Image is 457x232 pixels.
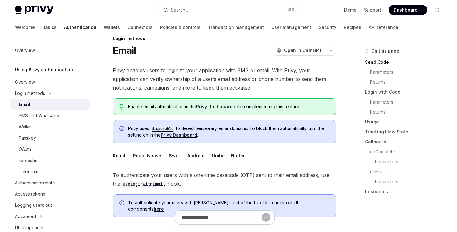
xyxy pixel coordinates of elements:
a: onComplete [365,147,447,157]
div: Farcaster [19,157,38,164]
div: Login methods [113,35,336,42]
a: Demo [344,7,357,13]
div: Wallet [19,123,31,131]
a: Privy Dashboard [196,104,233,109]
a: Access tokens [10,188,90,200]
svg: Info [119,126,126,132]
img: light logo [15,6,53,14]
div: Telegram [19,168,38,175]
span: To authenticate your users with a one-time passcode (OTP) sent to their email address, use the hook. [113,171,336,188]
span: Open in ChatGPT [284,47,322,53]
span: To authenticate your users with [PERSON_NAME]’s out of the box UIs, check out UI components . [128,200,330,212]
button: Open search [159,4,298,16]
a: Basics [42,20,57,35]
a: Send Code [365,57,447,67]
a: Parameters [365,97,447,107]
button: Open in ChatGPT [273,45,326,56]
code: useLoginWithEmail [120,181,168,188]
a: Transaction management [208,20,264,35]
a: Recipes [344,20,361,35]
a: Wallets [104,20,120,35]
a: Returns [365,77,447,87]
a: Resources [365,187,447,197]
a: Authentication [64,20,96,35]
a: onError [365,167,447,177]
input: Ask a question... [182,211,262,224]
a: Tracking Flow State [365,127,447,137]
a: Usage [365,117,447,127]
h5: Using Privy authentication [15,66,73,73]
a: API reference [369,20,398,35]
a: Privy Dashboard [161,132,197,138]
a: disposable [149,126,176,131]
div: Overview [15,47,35,54]
div: Access tokens [15,190,45,198]
h1: Email [113,45,136,56]
a: User management [271,20,311,35]
a: here [154,206,164,212]
button: Toggle Login methods section [10,88,90,99]
a: Overview [10,77,90,88]
div: Android [187,148,205,163]
a: Authentication state [10,177,90,188]
button: Toggle dark mode [432,5,442,15]
a: Parameters [365,67,447,77]
span: Privy enables users to login to your application with SMS or email. With Privy, your application ... [113,66,336,92]
svg: Info [119,200,126,206]
div: Overview [15,78,35,86]
span: ⌘ K [288,7,294,12]
span: On this page [371,47,399,55]
span: Enable email authentication in the before implementing this feature. [128,104,330,110]
div: Flutter [231,148,245,163]
a: Returns [365,107,447,117]
div: Login methods [15,90,45,97]
a: Logging users out [10,200,90,211]
div: Search... [171,6,188,14]
span: Privy uses to detect temporary email domains. To block them automatically, turn the setting on in... [128,125,330,138]
div: Swift [169,148,180,163]
a: Farcaster [10,155,90,166]
a: Telegram [10,166,90,177]
a: Connectors [127,20,153,35]
a: SMS and WhatsApp [10,110,90,121]
div: SMS and WhatsApp [19,112,59,119]
a: Callbacks [365,137,447,147]
a: Passkey [10,132,90,144]
a: Parameters [365,177,447,187]
div: OAuth [19,146,31,153]
button: Send message [262,213,270,222]
a: Policies & controls [160,20,201,35]
a: Support [364,7,381,13]
div: Email [19,101,30,108]
a: OAuth [10,144,90,155]
a: Welcome [15,20,35,35]
div: UI components [15,224,46,231]
svg: Tip [119,104,124,110]
a: Parameters [365,157,447,167]
button: Toggle Advanced section [10,211,90,222]
a: Login with Code [365,87,447,97]
code: disposable [149,126,176,132]
div: Unity [212,148,223,163]
a: Overview [10,45,90,56]
div: React [113,148,126,163]
div: Authentication state [15,179,55,187]
a: Security [319,20,336,35]
span: Dashboard [394,7,418,13]
div: React Native [133,148,161,163]
div: Passkey [19,134,36,142]
a: Wallet [10,121,90,132]
a: Dashboard [389,5,427,15]
div: Advanced [15,213,36,220]
a: Email [10,99,90,110]
div: Logging users out [15,202,52,209]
